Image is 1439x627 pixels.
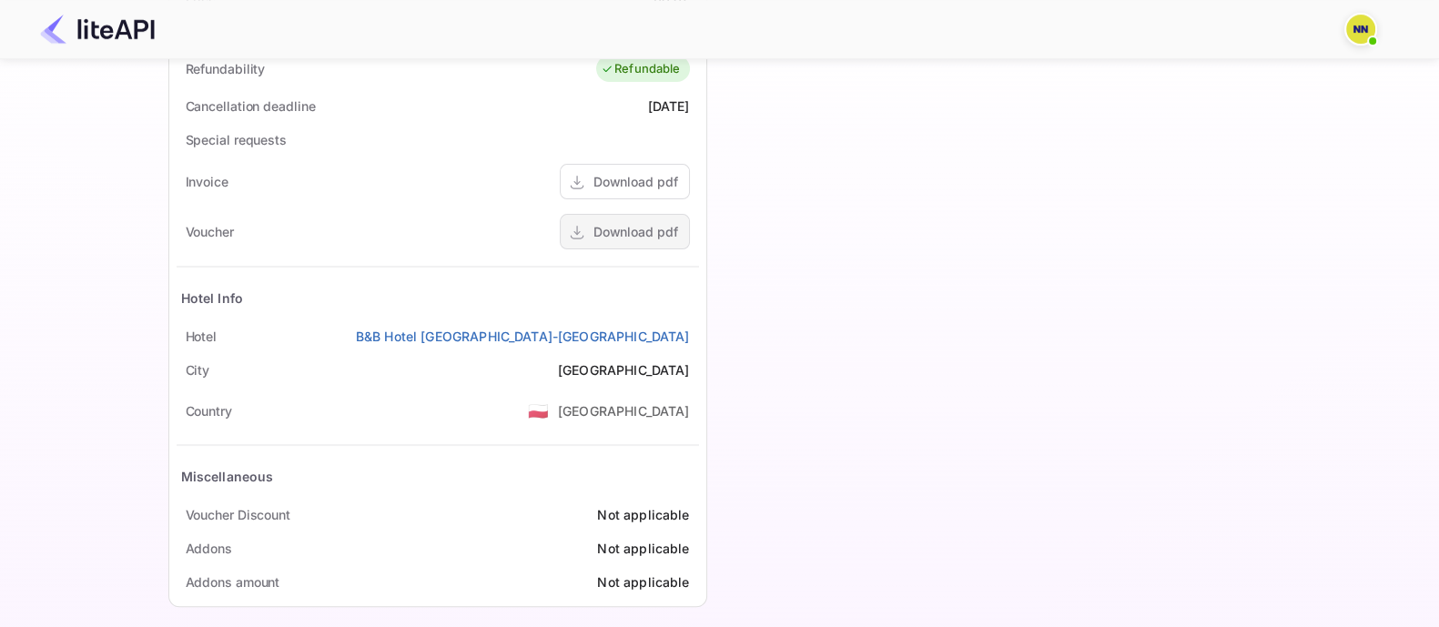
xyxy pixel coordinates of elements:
div: Addons [186,539,232,558]
div: Invoice [186,172,228,191]
div: Refundable [601,60,681,78]
div: Country [186,401,232,420]
div: Hotel [186,327,218,346]
a: B&B Hotel [GEOGRAPHIC_DATA]-[GEOGRAPHIC_DATA] [356,327,690,346]
div: Refundability [186,59,266,78]
div: Voucher Discount [186,505,290,524]
div: [GEOGRAPHIC_DATA] [558,360,690,379]
div: Not applicable [597,572,689,592]
div: Miscellaneous [181,467,274,486]
div: [DATE] [648,96,690,116]
img: N/A N/A [1346,15,1375,44]
div: Not applicable [597,505,689,524]
div: Cancellation deadline [186,96,316,116]
div: City [186,360,210,379]
div: [GEOGRAPHIC_DATA] [558,401,690,420]
div: Not applicable [597,539,689,558]
div: Voucher [186,222,234,241]
div: Download pdf [593,172,678,191]
div: Download pdf [593,222,678,241]
div: Special requests [186,130,287,149]
div: Hotel Info [181,288,244,308]
span: United States [528,394,549,427]
div: Addons amount [186,572,280,592]
img: LiteAPI Logo [40,15,155,44]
